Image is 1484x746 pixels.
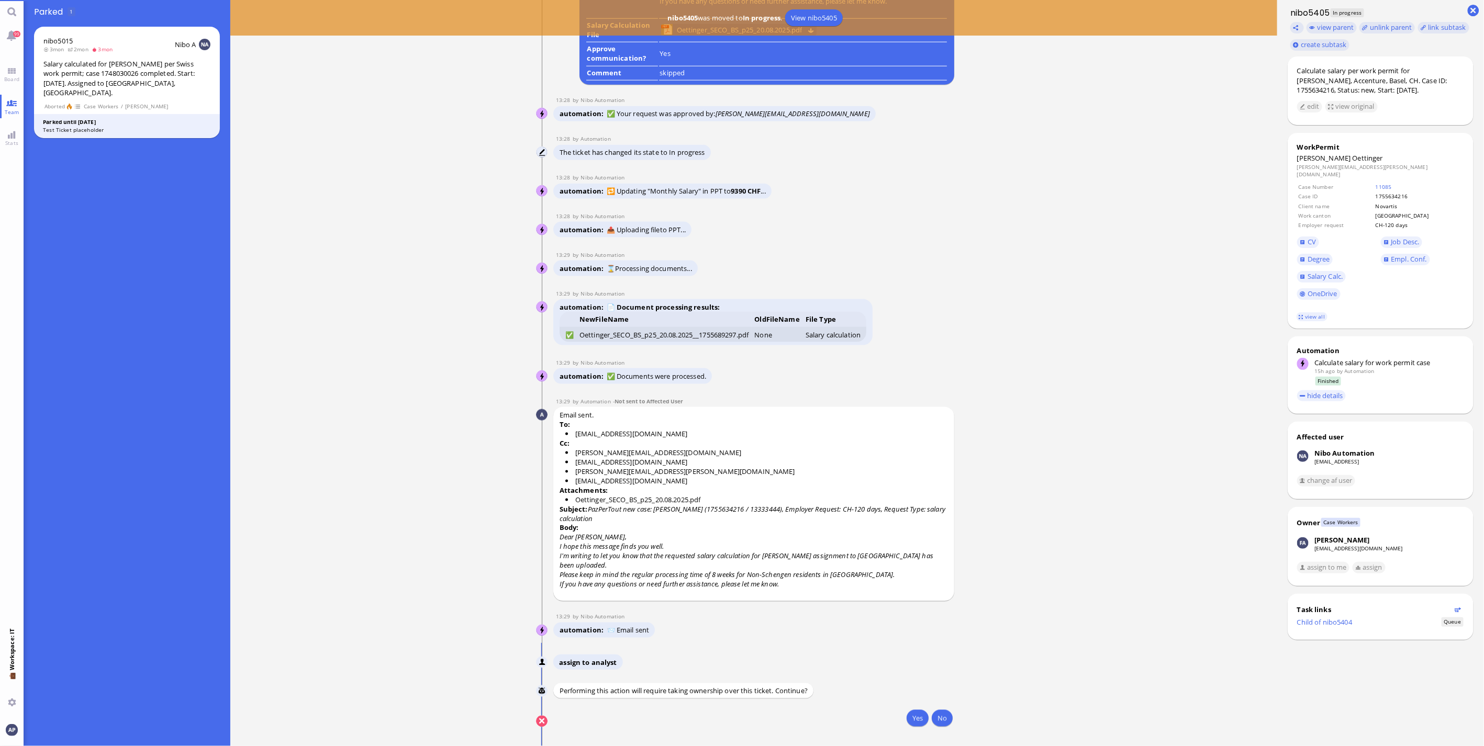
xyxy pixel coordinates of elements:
img: Nibo Automation [537,302,548,313]
div: Parked until [DATE] [43,118,211,126]
td: Comment [586,67,658,81]
th: OldFileName [752,312,803,327]
a: View nibo5405 [785,9,843,26]
li: [EMAIL_ADDRESS][DOMAIN_NAME] [565,457,949,467]
img: Automation [537,147,548,159]
span: 13:29 [556,359,573,366]
span: 13:29 [556,251,573,258]
a: CV [1297,236,1319,248]
span: 13:28 [556,96,573,104]
b: In progress [743,13,780,22]
p: Please keep in mind the regular processing time of 8 weeks for Non-Schengen residents in [GEOGRAP... [560,570,949,580]
span: 💼 Workspace: IT [8,671,16,694]
img: NA [199,39,210,50]
span: Team [2,108,22,116]
strong: Subject: [560,504,588,514]
th: File Type [802,312,866,327]
div: [PERSON_NAME] [1314,535,1370,545]
a: OneDrive [1297,288,1341,300]
button: Copy ticket nibo5405 link to clipboard [1290,22,1304,33]
span: 🔁 Updating "Monthly Salary" in PPT to ... [607,186,766,196]
span: automation [560,109,607,118]
span: automation@bluelakelegal.com [1345,367,1375,375]
a: [EMAIL_ADDRESS][DOMAIN_NAME] [1314,545,1403,552]
span: Case Workers [83,102,119,111]
span: [PERSON_NAME] [125,102,169,111]
i: [PERSON_NAME][EMAIL_ADDRESS][DOMAIN_NAME] [716,109,870,118]
a: Empl. Conf. [1381,254,1430,265]
a: nibo5015 [43,36,73,46]
span: 13:28 [556,135,573,142]
b: nibo5405 [667,13,698,22]
span: automation [560,264,607,273]
span: automation@nibo.ai [581,96,624,104]
button: unlink parent [1359,22,1415,33]
span: Parked [34,6,66,18]
span: by [573,96,581,104]
span: automation [560,626,607,635]
span: Oettinger [1353,153,1383,163]
img: Nibo Automation [537,625,548,637]
a: Salary Calc. [1297,271,1346,282]
span: In progress [1331,8,1364,17]
img: Nibo Automation [537,186,548,197]
td: Oettinger_SECO_BS_p25_20.08.2025__1755689297.pdf [576,327,751,342]
div: WorkPermit [1297,142,1464,152]
span: link subtask [1429,22,1467,32]
a: 11085 [1376,183,1392,190]
li: [PERSON_NAME][EMAIL_ADDRESS][PERSON_NAME][DOMAIN_NAME] [565,467,949,476]
span: automation@nibo.ai [581,290,624,297]
img: Automation [536,409,548,421]
p: If you have any questions or need further assistance, please let me know. [560,580,949,589]
h1: nibo5405 [1288,7,1330,19]
span: Finished [1315,377,1342,386]
img: Nibo Automation [537,263,548,275]
span: 13:28 [556,174,573,181]
button: view original [1325,101,1378,112]
strong: Cc: [560,438,570,448]
td: [GEOGRAPHIC_DATA] [1375,211,1463,220]
div: Calculate salary per work permit for [PERSON_NAME], Accenture, Basel, CH. Case ID: 1755634216, St... [1297,66,1464,95]
span: by [573,174,581,181]
td: None [752,327,803,342]
span: 99 [13,31,20,37]
button: assign to me [1297,562,1350,573]
button: assign [1353,562,1386,573]
strong: Attachments: [560,485,608,495]
div: Owner [1297,518,1321,527]
td: Client name [1298,202,1374,210]
li: Oettinger_SECO_BS_p25_20.08.2025.pdf [565,495,949,504]
strong: To: [560,420,570,429]
div: Affected user [1297,432,1344,442]
span: 2mon [68,46,92,53]
img: Nibo Automation [537,108,548,120]
span: 3mon [43,46,68,53]
div: Nibo Automation [1314,448,1375,458]
span: Empl. Conf. [1391,254,1427,264]
span: by [573,135,581,142]
span: 📨 Email sent [607,626,650,635]
td: Case ID [1298,192,1374,200]
span: The ticket has changed its state to In progress [560,148,705,157]
span: 1 [70,8,73,15]
strong: 📄 Document processing results: [607,302,720,312]
button: hide details [1297,390,1346,402]
button: Yes [907,710,929,727]
img: Nibo [536,685,548,697]
td: Work canton [1298,211,1374,220]
span: 13:29 [556,290,573,297]
img: Nibo Automation [537,371,548,382]
span: [PERSON_NAME] [1297,153,1351,163]
span: automation [560,225,607,234]
td: 1755634216 [1375,192,1463,200]
p: I hope this message finds you well. I'm writing to let you know that the requested salary calcula... [560,542,949,570]
strong: 9390 CHF [731,186,761,196]
span: - [613,398,683,405]
a: Degree [1297,254,1333,265]
a: view all [1297,312,1327,321]
span: Job Desc. [1391,237,1420,246]
button: No [932,710,953,727]
li: [PERSON_NAME][EMAIL_ADDRESS][DOMAIN_NAME] [565,448,949,457]
div: Calculate salary for work permit case [1314,358,1464,367]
